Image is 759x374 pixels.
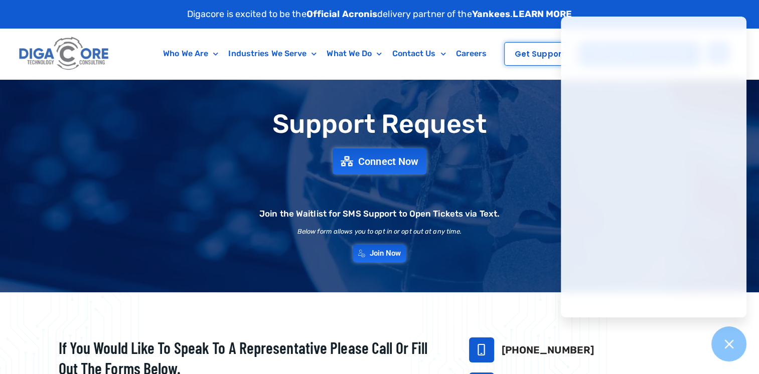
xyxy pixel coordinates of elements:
[158,42,223,65] a: Who We Are
[187,8,572,21] p: Digacore is excited to be the delivery partner of the .
[504,42,575,66] a: Get Support
[307,9,378,20] strong: Official Acronis
[358,156,418,166] span: Connect Now
[513,9,572,20] a: LEARN MORE
[353,245,406,262] a: Join Now
[515,50,565,58] span: Get Support
[370,250,401,257] span: Join Now
[34,110,726,138] h1: Support Request
[561,17,746,317] iframe: Chatgenie Messenger
[333,148,426,174] a: Connect Now
[297,228,462,235] h2: Below form allows you to opt in or opt out at any time.
[153,42,498,65] nav: Menu
[17,34,112,74] img: Digacore logo 1
[322,42,387,65] a: What We Do
[451,42,492,65] a: Careers
[502,344,594,356] a: [PHONE_NUMBER]
[259,210,500,218] h2: Join the Waitlist for SMS Support to Open Tickets via Text.
[387,42,450,65] a: Contact Us
[469,337,494,362] a: 732-646-5725
[472,9,511,20] strong: Yankees
[223,42,322,65] a: Industries We Serve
